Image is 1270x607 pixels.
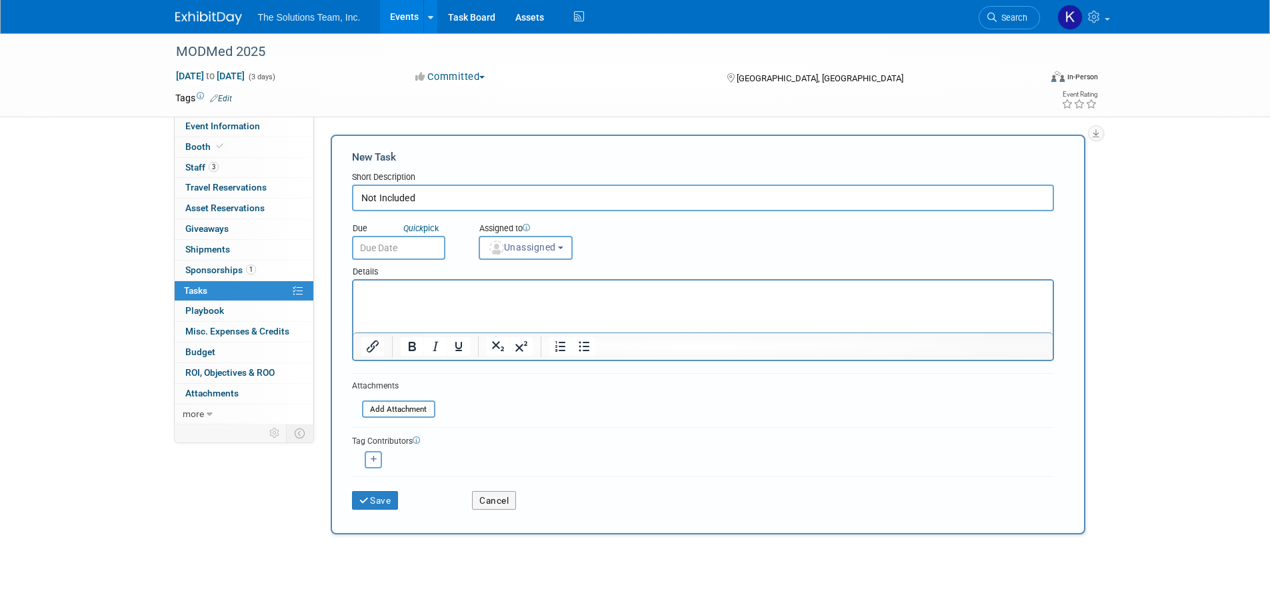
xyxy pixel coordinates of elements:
div: Tag Contributors [352,433,1054,447]
button: Save [352,491,399,510]
span: to [204,71,217,81]
input: Name of task or a short description [352,185,1054,211]
td: Tags [175,91,232,105]
div: New Task [352,150,1054,165]
button: Superscript [510,337,533,356]
div: Event Format [961,69,1099,89]
a: Quickpick [401,223,441,234]
img: ExhibitDay [175,11,242,25]
a: Giveaways [175,219,313,239]
span: Misc. Expenses & Credits [185,326,289,336]
td: Toggle Event Tabs [286,424,313,442]
span: The Solutions Team, Inc. [258,12,361,23]
img: Kaelon Harris [1057,5,1083,30]
span: Search [997,13,1027,23]
div: In-Person [1067,72,1098,82]
a: Search [979,6,1040,29]
span: 1 [246,265,256,275]
button: Committed [411,70,490,84]
span: Event Information [185,121,260,131]
a: Event Information [175,117,313,137]
button: Bullet list [573,337,595,356]
a: Tasks [175,281,313,301]
img: Format-Inperson.png [1051,71,1065,82]
button: Underline [447,337,470,356]
span: [GEOGRAPHIC_DATA], [GEOGRAPHIC_DATA] [737,73,903,83]
span: Booth [185,141,226,152]
a: Playbook [175,301,313,321]
div: Event Rating [1061,91,1097,98]
div: Details [352,260,1054,279]
a: more [175,404,313,424]
span: Shipments [185,244,230,255]
a: Edit [210,94,232,103]
span: Budget [185,346,215,357]
span: Tasks [184,285,207,296]
button: Numbered list [549,337,572,356]
div: Attachments [352,380,435,392]
div: Assigned to [479,223,639,236]
a: ROI, Objectives & ROO [175,363,313,383]
span: Staff [185,162,219,173]
span: Playbook [185,305,224,316]
span: 3 [209,162,219,172]
iframe: Rich Text Area [353,281,1053,332]
a: Misc. Expenses & Credits [175,322,313,342]
span: (3 days) [247,73,275,81]
a: Asset Reservations [175,199,313,219]
button: Insert/edit link [361,337,384,356]
span: Unassigned [488,242,556,253]
i: Quick [403,223,423,233]
span: Travel Reservations [185,182,267,193]
span: ROI, Objectives & ROO [185,367,275,378]
button: Bold [401,337,423,356]
span: Asset Reservations [185,203,265,213]
button: Italic [424,337,447,356]
a: Attachments [175,384,313,404]
div: Short Description [352,171,1054,185]
button: Subscript [487,337,509,356]
span: Sponsorships [185,265,256,275]
button: Unassigned [479,236,573,260]
button: Cancel [472,491,516,510]
a: Shipments [175,240,313,260]
a: Staff3 [175,158,313,178]
span: more [183,408,204,419]
a: Travel Reservations [175,178,313,198]
a: Sponsorships1 [175,261,313,281]
i: Booth reservation complete [217,143,223,150]
span: Attachments [185,388,239,398]
span: [DATE] [DATE] [175,70,245,82]
span: Giveaways [185,223,229,234]
div: MODMed 2025 [171,40,1020,64]
a: Booth [175,137,313,157]
input: Due Date [352,236,445,260]
div: Due [352,223,459,236]
td: Personalize Event Tab Strip [263,424,287,442]
a: Budget [175,342,313,362]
